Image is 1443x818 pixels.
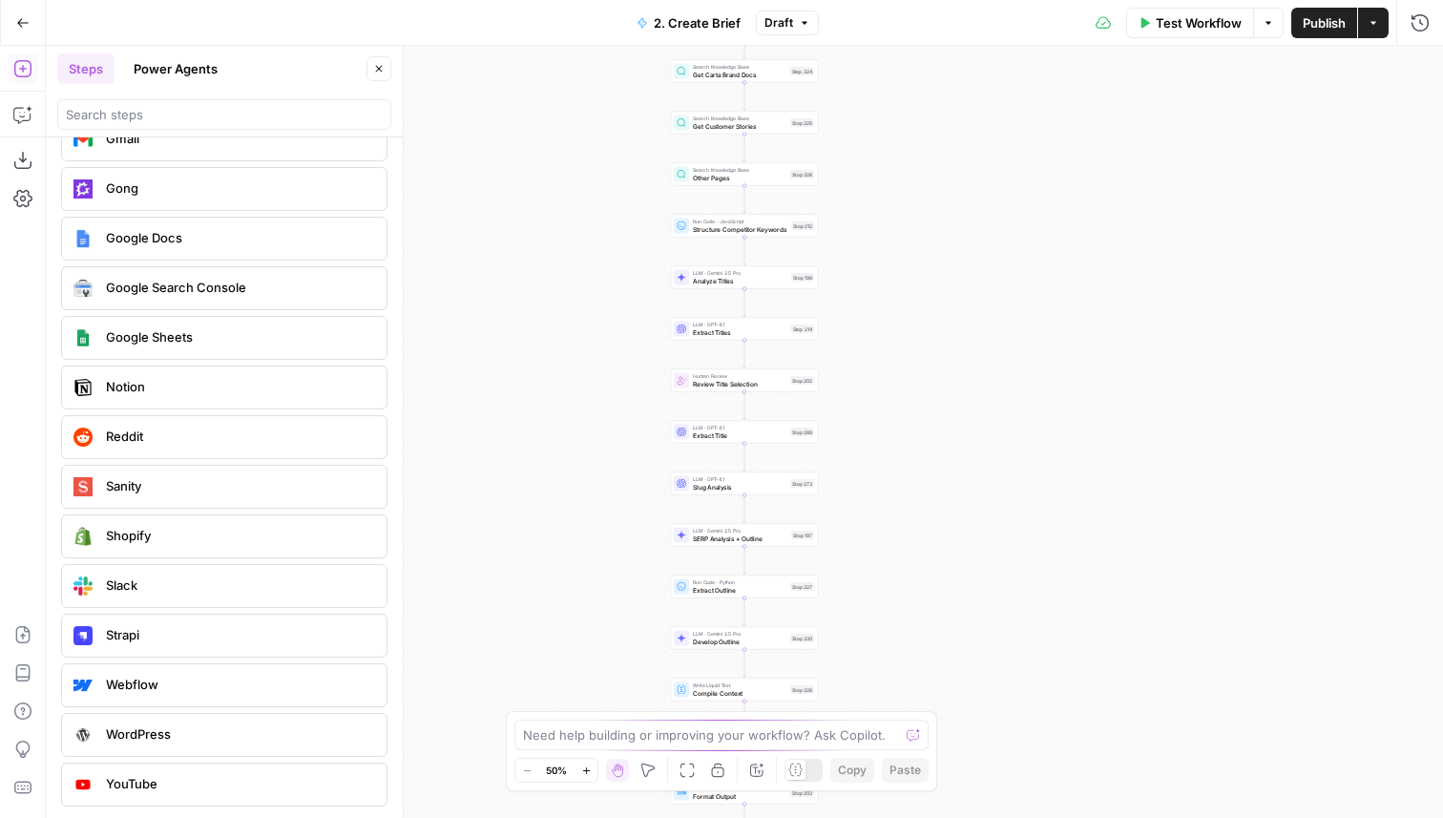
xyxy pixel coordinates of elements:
button: Test Workflow [1126,8,1253,38]
span: Paste [889,762,921,779]
g: Edge from step_326 to step_212 [743,186,746,214]
span: Extract Title [693,430,786,440]
span: Compile Context [693,688,786,698]
span: Run Code · JavaScript [693,218,787,225]
span: Other Pages [693,173,786,182]
span: Google Sheets [106,327,371,346]
button: Draft [756,10,819,35]
img: Group%201%201.png [73,328,93,347]
span: Run Code · Python [693,578,786,586]
img: gong_icon.png [73,179,93,199]
div: LLM · Gemini 2.5 ProAnalyze TitlesStep 198 [671,266,819,289]
div: Step 214 [791,325,815,333]
div: Search Knowledge BaseGet Carta Brand DocsStep 324 [671,60,819,83]
span: Slack [106,576,371,595]
span: Search Knowledge Base [693,63,786,71]
div: LLM · GPT-4.1Extract TitleStep 289 [671,421,819,444]
span: Google Docs [106,228,371,247]
div: Step 330 [790,634,814,642]
span: Test Workflow [1156,13,1242,32]
span: Develop Outline [693,637,786,646]
span: Get Customer Stories [693,121,786,131]
div: Step 325 [790,118,814,127]
span: Webflow [106,675,371,694]
span: Get Carta Brand Docs [693,70,786,79]
div: LLM · GPT-4.1Slug AnalysisStep 273 [671,472,819,495]
div: Search Knowledge BaseGet Customer StoriesStep 325 [671,112,819,135]
div: Search Knowledge BaseOther PagesStep 326 [671,163,819,186]
g: Edge from step_289 to step_273 [743,444,746,472]
g: Edge from step_212 to step_198 [743,238,746,265]
div: Human ReviewReview Title SelectionStep 202 [671,369,819,392]
span: Search Knowledge Base [693,115,786,122]
span: LLM · GPT-4.1 [693,424,786,431]
span: Copy [838,762,867,779]
span: LLM · GPT-4.1 [693,475,786,483]
div: Step 212 [791,221,814,230]
span: Analyze Titles [693,276,787,285]
div: Step 197 [791,531,814,539]
span: Google Search Console [106,278,371,297]
button: Steps [57,53,115,84]
button: Copy [830,758,874,783]
g: Edge from step_327 to step_330 [743,598,746,626]
div: Step 326 [790,170,814,178]
div: Step 198 [791,273,814,282]
img: Strapi.monogram.logo.png [73,626,93,645]
div: LLM · Gemini 2.5 ProSERP Analysis + OutlineStep 197 [671,524,819,547]
img: Instagram%20post%20-%201%201.png [73,229,93,248]
g: Edge from step_273 to step_197 [743,495,746,523]
span: YouTube [106,774,371,793]
button: Power Agents [122,53,229,84]
span: 2. Create Brief [654,13,741,32]
span: Extract Outline [693,585,786,595]
img: google-search-console.svg [73,280,93,297]
span: LLM · Gemini 2.5 Pro [693,269,787,277]
span: Format Output [693,791,786,801]
span: Publish [1303,13,1346,32]
g: Edge from step_202 to step_289 [743,392,746,420]
div: Step 273 [790,479,814,488]
span: Notion [106,377,371,396]
span: Human Review [693,372,786,380]
g: Edge from start to step_324 [743,31,746,59]
div: Step 202 [790,376,814,385]
span: Strapi [106,625,371,644]
div: LLM · GPT-4.1Extract TitlesStep 214 [671,318,819,341]
span: WordPress [106,724,371,744]
img: youtube-logo.webp [73,775,93,794]
button: Publish [1291,8,1357,38]
g: Edge from step_198 to step_214 [743,289,746,317]
span: Write Liquid Text [693,682,786,689]
img: logo.svg [73,477,93,496]
span: LLM · Gemini 2.5 Pro [693,527,787,535]
div: Step 203 [790,788,814,797]
div: Step 289 [790,428,814,436]
span: Review Title Selection [693,379,786,388]
div: Step 324 [790,67,815,75]
span: Draft [764,14,793,31]
img: reddit_icon.png [73,428,93,447]
g: Edge from step_328 to step_205 [743,702,746,729]
div: Format JSONFormat OutputStep 203 [671,782,819,805]
span: Shopify [106,526,371,545]
span: 50% [546,763,567,778]
g: Edge from step_330 to step_328 [743,650,746,678]
img: webflow-icon.webp [73,676,93,695]
div: Run Code · JavaScriptStructure Competitor KeywordsStep 212 [671,215,819,238]
div: Write Liquid TextCompile ContextStep 328 [671,679,819,702]
div: Step 327 [790,582,814,591]
g: Edge from step_325 to step_326 [743,135,746,162]
span: Reddit [106,427,371,446]
img: download.png [73,527,93,546]
button: Paste [882,758,929,783]
div: Run Code · PythonExtract OutlineStep 327 [671,576,819,598]
img: gmail%20(1).png [73,130,93,149]
div: Step 328 [790,685,814,694]
button: 2. Create Brief [625,8,752,38]
span: Slug Analysis [693,482,786,492]
span: SERP Analysis + Outline [693,534,787,543]
g: Edge from step_324 to step_325 [743,83,746,111]
span: Gong [106,178,371,198]
img: WordPress%20logotype.png [73,725,93,745]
